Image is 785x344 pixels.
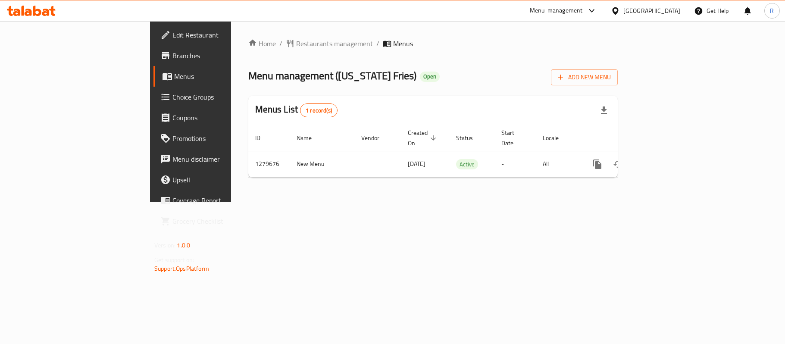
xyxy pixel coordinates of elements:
[456,133,484,143] span: Status
[594,100,614,121] div: Export file
[172,113,274,123] span: Coupons
[623,6,680,16] div: [GEOGRAPHIC_DATA]
[177,240,190,251] span: 1.0.0
[154,240,175,251] span: Version:
[248,125,677,178] table: enhanced table
[255,103,338,117] h2: Menus List
[536,151,580,177] td: All
[172,195,274,206] span: Coverage Report
[393,38,413,49] span: Menus
[587,154,608,175] button: more
[153,149,281,169] a: Menu disclaimer
[297,133,323,143] span: Name
[153,169,281,190] a: Upsell
[172,92,274,102] span: Choice Groups
[300,103,338,117] div: Total records count
[290,151,354,177] td: New Menu
[580,125,677,151] th: Actions
[172,50,274,61] span: Branches
[154,263,209,274] a: Support.OpsPlatform
[248,66,416,85] span: Menu management ( [US_STATE] Fries )
[770,6,774,16] span: R
[420,72,440,82] div: Open
[300,106,337,115] span: 1 record(s)
[420,73,440,80] span: Open
[153,107,281,128] a: Coupons
[153,25,281,45] a: Edit Restaurant
[376,38,379,49] li: /
[408,158,425,169] span: [DATE]
[530,6,583,16] div: Menu-management
[608,154,629,175] button: Change Status
[154,254,194,266] span: Get support on:
[456,159,478,169] span: Active
[172,30,274,40] span: Edit Restaurant
[558,72,611,83] span: Add New Menu
[172,175,274,185] span: Upsell
[153,128,281,149] a: Promotions
[296,38,373,49] span: Restaurants management
[153,45,281,66] a: Branches
[361,133,391,143] span: Vendor
[248,38,618,49] nav: breadcrumb
[174,71,274,81] span: Menus
[286,38,373,49] a: Restaurants management
[494,151,536,177] td: -
[153,190,281,211] a: Coverage Report
[551,69,618,85] button: Add New Menu
[153,211,281,231] a: Grocery Checklist
[172,216,274,226] span: Grocery Checklist
[153,66,281,87] a: Menus
[255,133,272,143] span: ID
[543,133,570,143] span: Locale
[408,128,439,148] span: Created On
[172,133,274,144] span: Promotions
[501,128,525,148] span: Start Date
[153,87,281,107] a: Choice Groups
[172,154,274,164] span: Menu disclaimer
